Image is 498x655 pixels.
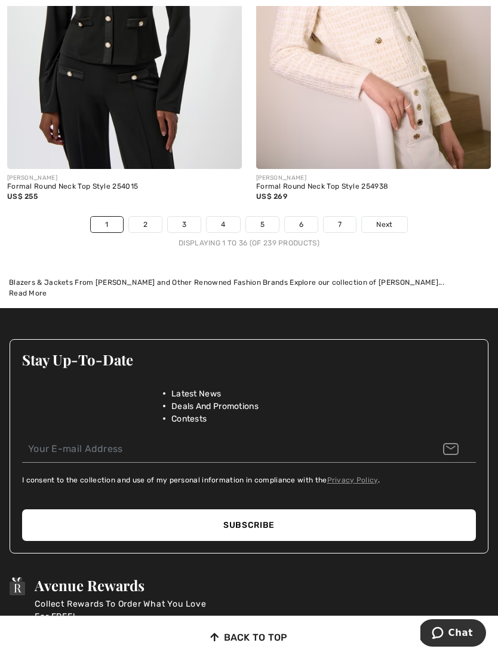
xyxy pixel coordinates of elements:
[285,217,318,232] a: 6
[327,476,378,484] a: Privacy Policy
[256,183,491,191] div: Formal Round Neck Top Style 254938
[35,598,214,623] p: Collect Rewards To Order What You Love For FREE!
[256,192,287,201] span: US$ 269
[7,192,38,201] span: US$ 255
[35,577,214,593] h3: Avenue Rewards
[7,183,242,191] div: Formal Round Neck Top Style 254015
[22,475,380,485] label: I consent to the collection and use of my personal information in compliance with the .
[171,400,259,413] span: Deals And Promotions
[171,388,221,400] span: Latest News
[22,436,476,463] input: Your E-mail Address
[207,217,239,232] a: 4
[129,217,162,232] a: 2
[171,413,207,425] span: Contests
[9,289,47,297] span: Read More
[324,217,356,232] a: 7
[22,509,476,541] button: Subscribe
[91,217,122,232] a: 1
[420,619,486,649] iframe: Opens a widget where you can chat to one of our agents
[256,174,491,183] div: [PERSON_NAME]
[362,217,407,232] a: Next
[246,217,279,232] a: 5
[7,174,242,183] div: [PERSON_NAME]
[168,217,201,232] a: 3
[9,277,489,288] div: Blazers & Jackets From [PERSON_NAME] and Other Renowned Fashion Brands Explore our collection of ...
[10,577,25,595] img: Avenue Rewards
[22,352,476,367] h3: Stay Up-To-Date
[376,219,392,230] span: Next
